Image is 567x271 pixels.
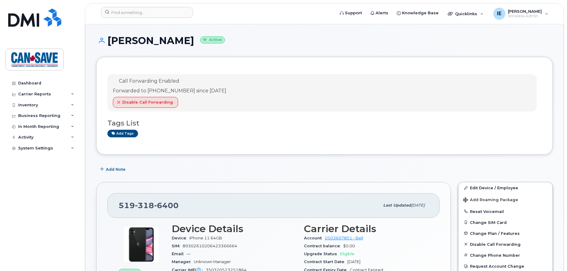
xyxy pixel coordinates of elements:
a: 0503607851 - Bell [325,236,363,240]
span: [DATE] [411,203,425,208]
button: Disable Call Forwarding [458,239,552,250]
span: Manager [172,259,194,264]
h3: Device Details [172,223,297,234]
button: Reset Voicemail [458,206,552,217]
span: Account [304,236,325,240]
span: Unknown Manager [194,259,231,264]
span: [DATE] [347,259,360,264]
span: 519 [119,201,179,210]
button: Change Phone Number [458,250,552,261]
span: Disable Call Forwarding [122,99,173,105]
span: Add Roaming Package [463,197,518,203]
button: Change Plan / Features [458,228,552,239]
span: Email [172,252,187,256]
h3: Tags List [107,119,542,127]
img: iPhone_11.jpg [123,226,160,263]
span: Add Note [106,166,126,172]
span: Disable Call Forwarding [470,242,521,246]
h1: [PERSON_NAME] [96,35,553,46]
button: Disable Call Forwarding [113,97,178,108]
span: Contract Start Date [304,259,347,264]
span: Eligible [340,252,354,256]
div: Forwarded to [PHONE_NUMBER] since [DATE] [113,87,226,94]
span: 6400 [154,201,179,210]
span: Call Forwarding Enabled [119,78,179,84]
button: Change SIM Card [458,217,552,228]
span: Upgrade Status [304,252,340,256]
button: Add Note [96,164,131,175]
button: Add Roaming Package [458,193,552,206]
span: Change Plan / Features [470,231,520,235]
span: — [187,252,191,256]
span: Contract balance [304,244,343,248]
span: $0.00 [343,244,355,248]
h3: Carrier Details [304,223,429,234]
small: Active [200,36,225,43]
span: iPhone 11 64GB [189,236,222,240]
span: 318 [135,201,154,210]
a: Add tags [107,130,138,137]
a: Edit Device / Employee [458,182,552,193]
span: SIM [172,244,183,248]
span: Device [172,236,189,240]
span: 89302610206423366664 [183,244,237,248]
span: Last updated [383,203,411,208]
